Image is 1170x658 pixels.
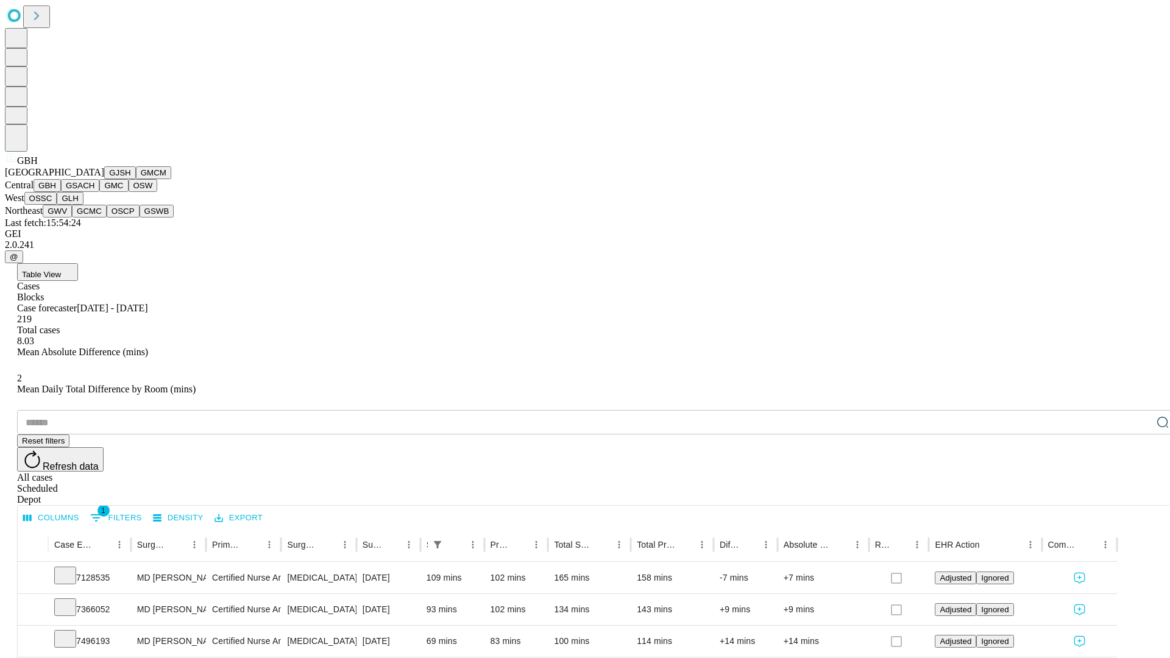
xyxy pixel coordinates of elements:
[5,250,23,263] button: @
[427,626,478,657] div: 69 mins
[24,568,42,589] button: Expand
[5,228,1165,239] div: GEI
[511,536,528,553] button: Sort
[61,179,99,192] button: GSACH
[137,562,200,593] div: MD [PERSON_NAME] [PERSON_NAME] Md
[287,594,350,625] div: [MEDICAL_DATA] [MEDICAL_DATA] REMOVAL TUBES AND/OR OVARIES FOR UTERUS 250GM OR LESS
[54,626,125,657] div: 7496193
[429,536,446,553] button: Show filters
[383,536,400,553] button: Sort
[17,325,60,335] span: Total cases
[784,626,863,657] div: +14 mins
[720,626,771,657] div: +14 mins
[72,205,107,218] button: GCMC
[554,626,625,657] div: 100 mins
[137,626,200,657] div: MD [PERSON_NAME] [PERSON_NAME] Md
[212,540,243,550] div: Primary Service
[363,562,414,593] div: [DATE]
[319,536,336,553] button: Sort
[17,303,77,313] span: Case forecaster
[981,637,1009,646] span: Ignored
[740,536,757,553] button: Sort
[336,536,353,553] button: Menu
[212,562,275,593] div: Certified Nurse Anesthetist
[875,540,891,550] div: Resolved in EHR
[140,205,174,218] button: GSWB
[107,205,140,218] button: OSCP
[5,167,104,177] span: [GEOGRAPHIC_DATA]
[363,540,382,550] div: Surgery Date
[720,594,771,625] div: +9 mins
[5,180,34,190] span: Central
[20,509,82,528] button: Select columns
[111,536,128,553] button: Menu
[491,626,542,657] div: 83 mins
[17,384,196,394] span: Mean Daily Total Difference by Room (mins)
[784,540,831,550] div: Absolute Difference
[594,536,611,553] button: Sort
[244,536,261,553] button: Sort
[849,536,866,553] button: Menu
[892,536,909,553] button: Sort
[287,626,350,657] div: [MEDICAL_DATA] [MEDICAL_DATA] AND OR [MEDICAL_DATA]
[464,536,481,553] button: Menu
[17,434,69,447] button: Reset filters
[981,573,1009,582] span: Ignored
[54,562,125,593] div: 7128535
[150,509,207,528] button: Density
[10,252,18,261] span: @
[981,605,1009,614] span: Ignored
[94,536,111,553] button: Sort
[43,205,72,218] button: GWV
[137,540,168,550] div: Surgeon Name
[17,347,148,357] span: Mean Absolute Difference (mins)
[129,179,158,192] button: OSW
[935,603,976,616] button: Adjusted
[97,504,110,517] span: 1
[212,594,275,625] div: Certified Nurse Anesthetist
[211,509,266,528] button: Export
[363,594,414,625] div: [DATE]
[832,536,849,553] button: Sort
[611,536,628,553] button: Menu
[5,239,1165,250] div: 2.0.241
[363,626,414,657] div: [DATE]
[720,540,739,550] div: Difference
[491,562,542,593] div: 102 mins
[981,536,998,553] button: Sort
[136,166,171,179] button: GMCM
[212,626,275,657] div: Certified Nurse Anesthetist
[720,562,771,593] div: -7 mins
[637,626,707,657] div: 114 mins
[693,536,711,553] button: Menu
[169,536,186,553] button: Sort
[54,540,93,550] div: Case Epic Id
[1048,540,1079,550] div: Comments
[54,594,125,625] div: 7366052
[940,573,971,582] span: Adjusted
[17,314,32,324] span: 219
[676,536,693,553] button: Sort
[24,192,57,205] button: OSSC
[104,166,136,179] button: GJSH
[935,635,976,648] button: Adjusted
[17,447,104,472] button: Refresh data
[935,571,976,584] button: Adjusted
[976,635,1013,648] button: Ignored
[287,562,350,593] div: [MEDICAL_DATA] [MEDICAL_DATA] REMOVAL TUBES AND/OR OVARIES FOR UTERUS 250GM OR LESS
[17,155,38,166] span: GBH
[287,540,317,550] div: Surgery Name
[17,373,22,383] span: 2
[940,605,971,614] span: Adjusted
[976,603,1013,616] button: Ignored
[637,562,707,593] div: 158 mins
[24,600,42,621] button: Expand
[429,536,446,553] div: 1 active filter
[637,540,675,550] div: Total Predicted Duration
[17,336,34,346] span: 8.03
[784,562,863,593] div: +7 mins
[99,179,128,192] button: GMC
[57,192,83,205] button: GLH
[554,594,625,625] div: 134 mins
[1080,536,1097,553] button: Sort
